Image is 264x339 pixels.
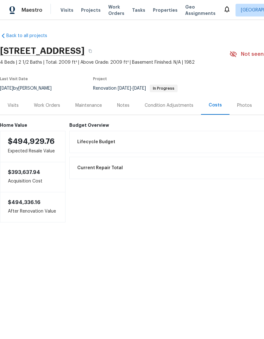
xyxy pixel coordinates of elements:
div: Notes [117,102,129,109]
span: Visits [60,7,73,13]
div: Costs [209,102,222,108]
span: $494,336.16 [8,200,41,205]
span: Work Orders [108,4,124,16]
button: Copy Address [85,45,96,57]
div: Condition Adjustments [145,102,193,109]
span: Tasks [132,8,145,12]
span: Lifecycle Budget [77,139,115,145]
span: [DATE] [133,86,146,91]
div: Visits [8,102,19,109]
span: $494,929.76 [8,138,55,145]
span: Geo Assignments [185,4,216,16]
span: Renovation [93,86,178,91]
span: [DATE] [118,86,131,91]
span: Current Repair Total [77,165,123,171]
span: - [118,86,146,91]
div: Work Orders [34,102,60,109]
div: Maintenance [75,102,102,109]
span: Maestro [22,7,42,13]
span: Project [93,77,107,81]
div: Photos [237,102,252,109]
span: Properties [153,7,178,13]
span: In Progress [150,86,177,90]
span: $393,637.94 [8,170,40,175]
span: Projects [81,7,101,13]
